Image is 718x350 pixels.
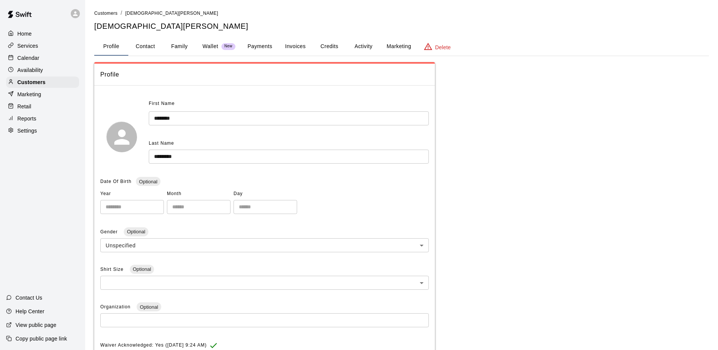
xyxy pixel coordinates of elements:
[17,30,32,37] p: Home
[17,42,38,50] p: Services
[241,37,278,56] button: Payments
[16,308,44,315] p: Help Center
[6,28,79,39] a: Home
[6,125,79,136] a: Settings
[16,321,56,329] p: View public page
[17,115,36,122] p: Reports
[162,37,196,56] button: Family
[94,9,709,17] nav: breadcrumb
[221,44,235,49] span: New
[100,70,429,80] span: Profile
[137,304,161,310] span: Optional
[100,238,429,252] div: Unspecified
[100,179,131,184] span: Date Of Birth
[234,188,297,200] span: Day
[94,10,118,16] a: Customers
[100,304,132,309] span: Organization
[17,66,43,74] p: Availability
[17,103,31,110] p: Retail
[136,179,160,184] span: Optional
[6,77,79,88] a: Customers
[149,141,174,146] span: Last Name
[167,188,231,200] span: Month
[94,37,128,56] button: Profile
[17,54,39,62] p: Calendar
[94,37,709,56] div: basic tabs example
[6,113,79,124] a: Reports
[17,78,45,86] p: Customers
[128,37,162,56] button: Contact
[16,335,67,342] p: Copy public page link
[130,266,154,272] span: Optional
[278,37,312,56] button: Invoices
[346,37,380,56] button: Activity
[100,188,164,200] span: Year
[435,44,451,51] p: Delete
[100,229,119,234] span: Gender
[124,229,148,234] span: Optional
[6,40,79,52] a: Services
[121,9,122,17] li: /
[94,11,118,16] span: Customers
[149,98,175,110] span: First Name
[100,267,125,272] span: Shirt Size
[17,127,37,134] p: Settings
[94,21,709,31] h5: [DEMOGRAPHIC_DATA][PERSON_NAME]
[312,37,346,56] button: Credits
[125,11,218,16] span: [DEMOGRAPHIC_DATA][PERSON_NAME]
[202,42,218,50] p: Wallet
[16,294,42,302] p: Contact Us
[17,91,41,98] p: Marketing
[6,101,79,112] a: Retail
[6,52,79,64] a: Calendar
[6,89,79,100] a: Marketing
[380,37,417,56] button: Marketing
[6,64,79,76] a: Availability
